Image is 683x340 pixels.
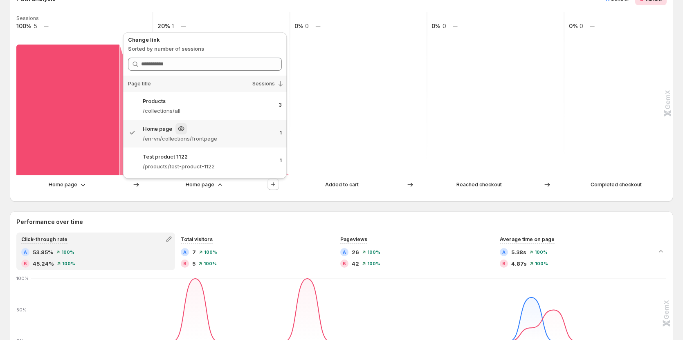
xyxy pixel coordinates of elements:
[49,181,77,189] p: Home page
[261,157,282,164] p: 1
[443,22,446,29] text: 0
[143,162,255,170] p: /products/test-product-1122
[511,259,527,268] span: 4.87s
[33,248,53,256] span: 53.85%
[261,102,282,108] p: 3
[143,152,188,161] p: Test product 1122
[181,236,213,242] span: Total visitors
[352,259,359,268] span: 42
[24,261,27,266] h2: B
[252,81,275,87] span: Sessions
[569,22,578,29] text: 0%
[192,248,196,256] span: 7
[21,236,67,242] span: Click-through rate
[16,218,667,226] h2: Performance over time
[33,259,54,268] span: 45.24%
[305,22,309,29] text: 0
[128,36,282,44] p: Change link
[186,181,214,189] p: Home page
[24,250,27,255] h2: A
[143,107,255,115] p: /collections/all
[511,248,526,256] span: 5.38s
[580,22,583,29] text: 0
[16,307,27,313] text: 50%
[502,261,506,266] h2: B
[183,261,186,266] h2: B
[500,236,555,242] span: Average time on page
[61,250,74,255] span: 100%
[204,261,217,266] span: 100%
[183,250,186,255] h2: A
[535,261,548,266] span: 100%
[591,181,642,189] p: Completed checkout
[343,261,346,266] h2: B
[367,250,380,255] span: 100%
[352,248,359,256] span: 26
[128,45,282,53] p: Sorted by number of sessions
[143,134,255,143] p: /en-vn/collections/frontpage
[325,181,359,189] p: Added to cart
[192,259,195,268] span: 5
[502,250,506,255] h2: A
[655,246,667,257] button: Collapse chart
[128,81,151,87] span: Page title
[204,250,217,255] span: 100%
[535,250,548,255] span: 100%
[143,97,166,105] p: Products
[172,22,174,29] text: 1
[343,250,346,255] h2: A
[157,22,170,29] text: 20%
[143,125,172,133] p: Home page
[456,181,502,189] p: Reached checkout
[16,275,29,281] text: 100%
[34,22,37,29] text: 5
[294,22,303,29] text: 0%
[431,22,440,29] text: 0%
[367,261,380,266] span: 100%
[16,22,31,29] text: 100%
[16,15,39,21] text: Sessions
[261,130,282,136] p: 1
[340,236,367,242] span: Pageviews
[62,261,75,266] span: 100%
